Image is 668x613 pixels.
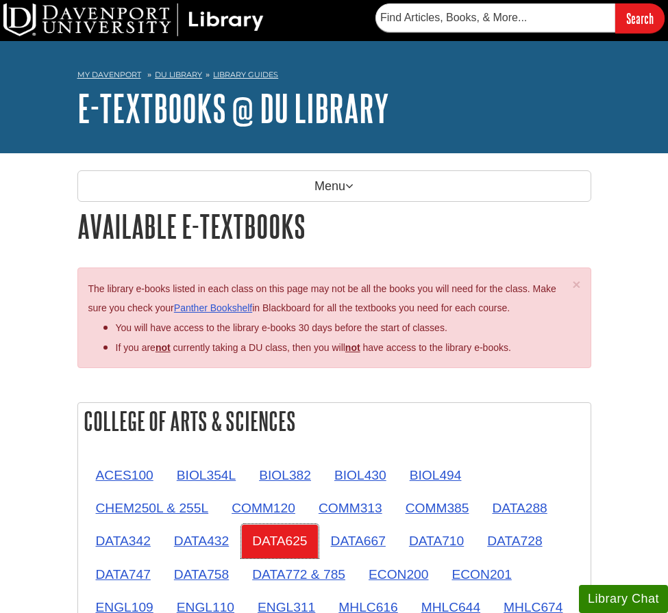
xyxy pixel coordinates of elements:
[78,403,591,439] h2: College of Arts & Sciences
[163,558,240,591] a: DATA758
[476,524,553,558] a: DATA728
[320,524,397,558] a: DATA667
[345,342,360,353] u: not
[481,491,558,525] a: DATA288
[615,3,665,33] input: Search
[88,283,556,314] span: The library e-books listed in each class on this page may not be all the books you will need for ...
[395,491,480,525] a: COMM385
[77,69,141,81] a: My Davenport
[572,276,580,292] span: ×
[116,342,511,353] span: If you are currently taking a DU class, then you will have access to the library e-books.
[77,66,591,88] nav: breadcrumb
[174,302,252,313] a: Panther Bookshelf
[213,70,278,79] a: Library Guides
[85,491,220,525] a: CHEM250L & 255L
[241,558,356,591] a: DATA772 & 785
[399,458,473,492] a: BIOL494
[221,491,306,525] a: COMM120
[166,458,247,492] a: BIOL354L
[116,322,447,333] span: You will have access to the library e-books 30 days before the start of classes.
[163,524,240,558] a: DATA432
[77,209,591,244] h1: Available E-Textbooks
[248,458,322,492] a: BIOL382
[323,458,397,492] a: BIOL430
[308,491,393,525] a: COMM313
[241,524,318,558] a: DATA625
[77,170,591,202] p: Menu
[85,458,164,492] a: ACES100
[375,3,615,32] input: Find Articles, Books, & More...
[358,558,439,591] a: ECON200
[572,277,580,291] button: Close
[155,70,202,79] a: DU Library
[3,3,264,36] img: DU Library
[85,558,162,591] a: DATA747
[579,585,668,613] button: Library Chat
[375,3,665,33] form: Searches DU Library's articles, books, and more
[77,87,389,129] a: E-Textbooks @ DU Library
[398,524,475,558] a: DATA710
[85,524,162,558] a: DATA342
[441,558,522,591] a: ECON201
[156,342,171,353] strong: not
